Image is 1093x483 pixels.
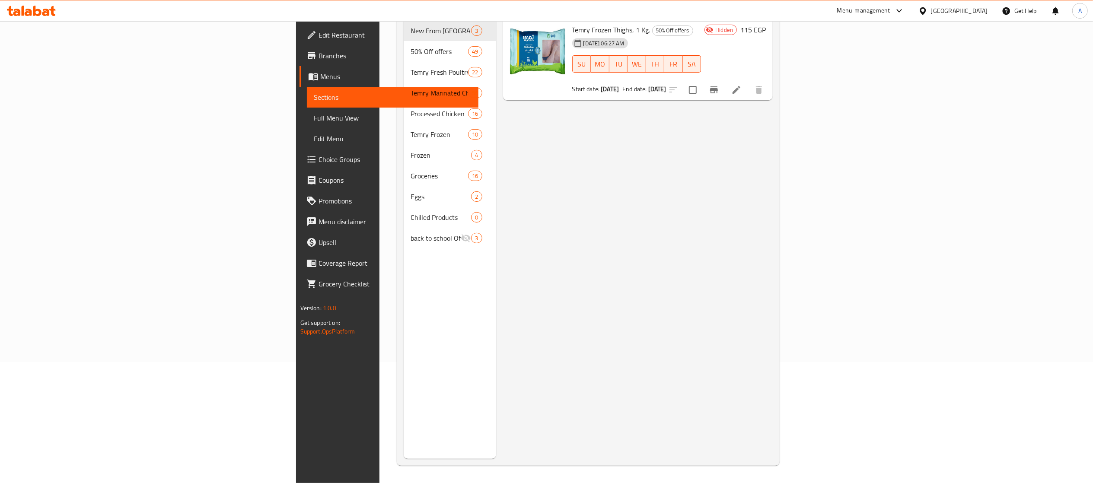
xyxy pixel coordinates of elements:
span: 2 [472,193,481,201]
div: items [468,46,482,57]
a: Grocery Checklist [300,273,478,294]
span: Temry Marinated Chicken [411,88,468,98]
a: Upsell [300,232,478,253]
button: SA [683,55,701,73]
span: WE [631,58,643,70]
span: Groceries [411,171,468,181]
span: 4 [472,151,481,159]
div: 50% Off offers [652,25,693,36]
span: Select to update [684,81,702,99]
div: 50% Off offers49 [404,41,496,62]
span: 10 [468,130,481,139]
div: Groceries16 [404,165,496,186]
img: Temry Frozen Thighs, 1 Kg. [510,24,565,79]
nav: Menu sections [404,17,496,252]
span: Chilled Products [411,212,471,222]
a: Branches [300,45,478,66]
span: Frozen [411,150,471,160]
span: New From [GEOGRAPHIC_DATA] [411,25,471,36]
a: Coverage Report [300,253,478,273]
span: SU [576,58,587,70]
div: items [468,108,482,119]
div: items [471,191,482,202]
span: Edit Menu [314,133,472,144]
span: Menus [320,71,472,82]
span: Version: [300,302,322,314]
div: items [471,150,482,160]
div: items [468,88,482,98]
a: Edit Menu [307,128,478,149]
span: 3 [472,27,481,35]
a: Edit menu item [731,85,742,95]
span: Full Menu View [314,113,472,123]
span: FR [668,58,679,70]
a: Full Menu View [307,108,478,128]
span: Edit Restaurant [319,30,472,40]
a: Choice Groups [300,149,478,170]
div: back to school Offers3 [404,228,496,248]
span: 0 [472,213,481,222]
div: New From [GEOGRAPHIC_DATA]3 [404,20,496,41]
h6: 115 EGP [740,24,766,36]
div: New From Temry [411,25,471,36]
span: 50% Off offers [653,25,693,35]
span: TH [650,58,661,70]
span: Eggs [411,191,471,202]
div: [GEOGRAPHIC_DATA] [931,6,988,16]
button: TH [646,55,665,73]
span: Temry Fresh Poultry [411,67,468,77]
span: Sections [314,92,472,102]
div: items [468,171,482,181]
button: WE [628,55,646,73]
span: 56 [468,89,481,97]
span: Temry Frozen [411,129,468,140]
span: Hidden [712,26,736,34]
a: Support.OpsPlatform [300,326,355,337]
a: Edit Restaurant [300,25,478,45]
span: Promotions [319,196,472,206]
span: MO [594,58,606,70]
a: Coupons [300,170,478,191]
span: 1.0.0 [323,302,336,314]
span: Coverage Report [319,258,472,268]
div: items [471,25,482,36]
span: Processed Chicken [411,108,468,119]
div: Menu-management [837,6,890,16]
span: 49 [468,48,481,56]
a: Menu disclaimer [300,211,478,232]
span: 50% Off offers [411,46,468,57]
a: Sections [307,87,478,108]
span: Start date: [572,83,600,95]
div: items [468,67,482,77]
span: Get support on: [300,317,340,328]
div: Eggs2 [404,186,496,207]
span: 22 [468,68,481,76]
span: Temry Frozen Thighs, 1 Kg. [572,23,650,36]
span: Upsell [319,237,472,248]
span: Coupons [319,175,472,185]
a: Promotions [300,191,478,211]
div: Temry Marinated Chicken56 [404,83,496,103]
svg: Inactive section [461,233,471,243]
span: 16 [468,172,481,180]
span: Grocery Checklist [319,279,472,289]
button: Branch-specific-item [704,79,724,100]
span: 3 [472,234,481,242]
b: [DATE] [648,83,666,95]
span: SA [686,58,698,70]
div: items [468,129,482,140]
div: Frozen4 [404,145,496,165]
a: Menus [300,66,478,87]
div: Temry Fresh Poultry22 [404,62,496,83]
span: [DATE] 06:27 AM [580,39,628,48]
button: SU [572,55,591,73]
